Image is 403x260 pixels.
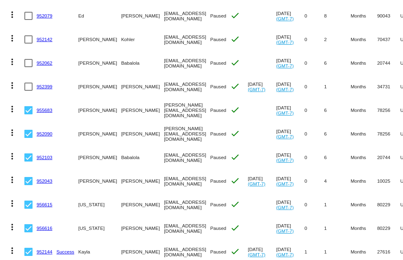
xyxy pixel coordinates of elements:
[164,122,210,146] mat-cell: [PERSON_NAME][EMAIL_ADDRESS][DOMAIN_NAME]
[164,4,210,28] mat-cell: [EMAIL_ADDRESS][DOMAIN_NAME]
[210,60,226,66] span: Paused
[276,39,294,45] a: (GMT-7)
[78,75,121,98] mat-cell: [PERSON_NAME]
[210,155,226,160] span: Paused
[351,28,377,51] mat-cell: Months
[210,107,226,113] span: Paused
[78,28,121,51] mat-cell: [PERSON_NAME]
[324,75,351,98] mat-cell: 1
[351,51,377,75] mat-cell: Months
[7,246,17,256] mat-icon: more_vert
[248,181,265,186] a: (GMT-7)
[210,178,226,184] span: Paused
[37,202,52,207] a: 956615
[37,107,52,113] a: 955683
[37,84,52,89] a: 952399
[276,134,294,139] a: (GMT-7)
[377,216,400,240] mat-cell: 80229
[121,4,164,28] mat-cell: [PERSON_NAME]
[305,28,324,51] mat-cell: 0
[248,75,276,98] mat-cell: [DATE]
[276,110,294,116] a: (GMT-7)
[324,193,351,216] mat-cell: 1
[351,169,377,193] mat-cell: Months
[276,252,294,257] a: (GMT-7)
[7,199,17,208] mat-icon: more_vert
[377,122,400,146] mat-cell: 78256
[305,216,324,240] mat-cell: 0
[7,57,17,67] mat-icon: more_vert
[164,169,210,193] mat-cell: [EMAIL_ADDRESS][DOMAIN_NAME]
[230,199,240,209] mat-icon: check
[305,75,324,98] mat-cell: 0
[121,193,164,216] mat-cell: [PERSON_NAME]
[37,178,52,184] a: 952043
[7,81,17,90] mat-icon: more_vert
[230,34,240,44] mat-icon: check
[230,11,240,20] mat-icon: check
[276,169,305,193] mat-cell: [DATE]
[305,146,324,169] mat-cell: 0
[276,228,294,234] a: (GMT-7)
[377,193,400,216] mat-cell: 80229
[276,193,305,216] mat-cell: [DATE]
[164,28,210,51] mat-cell: [EMAIL_ADDRESS][DOMAIN_NAME]
[230,129,240,138] mat-icon: check
[351,122,377,146] mat-cell: Months
[7,33,17,43] mat-icon: more_vert
[305,122,324,146] mat-cell: 0
[324,122,351,146] mat-cell: 6
[78,122,121,146] mat-cell: [PERSON_NAME]
[78,4,121,28] mat-cell: Ed
[7,222,17,232] mat-icon: more_vert
[377,28,400,51] mat-cell: 70437
[210,37,226,42] span: Paused
[37,131,52,136] a: 952090
[121,169,164,193] mat-cell: [PERSON_NAME]
[305,98,324,122] mat-cell: 0
[276,75,305,98] mat-cell: [DATE]
[377,4,400,28] mat-cell: 90043
[276,16,294,21] a: (GMT-7)
[248,169,276,193] mat-cell: [DATE]
[276,98,305,122] mat-cell: [DATE]
[324,169,351,193] mat-cell: 4
[324,4,351,28] mat-cell: 8
[37,225,52,231] a: 956616
[121,122,164,146] mat-cell: [PERSON_NAME]
[164,216,210,240] mat-cell: [EMAIL_ADDRESS][DOMAIN_NAME]
[276,28,305,51] mat-cell: [DATE]
[7,10,17,20] mat-icon: more_vert
[324,146,351,169] mat-cell: 6
[164,193,210,216] mat-cell: [EMAIL_ADDRESS][DOMAIN_NAME]
[210,225,226,231] span: Paused
[351,75,377,98] mat-cell: Months
[78,169,121,193] mat-cell: [PERSON_NAME]
[210,249,226,254] span: Paused
[305,193,324,216] mat-cell: 0
[324,216,351,240] mat-cell: 1
[377,51,400,75] mat-cell: 20744
[377,75,400,98] mat-cell: 34731
[324,98,351,122] mat-cell: 6
[78,51,121,75] mat-cell: [PERSON_NAME]
[305,169,324,193] mat-cell: 0
[121,98,164,122] mat-cell: [PERSON_NAME]
[276,87,294,92] a: (GMT-7)
[276,51,305,75] mat-cell: [DATE]
[230,223,240,233] mat-icon: check
[164,146,210,169] mat-cell: [EMAIL_ADDRESS][DOMAIN_NAME]
[324,51,351,75] mat-cell: 6
[37,37,52,42] a: 952142
[164,98,210,122] mat-cell: [PERSON_NAME][EMAIL_ADDRESS][DOMAIN_NAME]
[351,216,377,240] mat-cell: Months
[276,216,305,240] mat-cell: [DATE]
[78,193,121,216] mat-cell: [US_STATE]
[78,146,121,169] mat-cell: [PERSON_NAME]
[121,75,164,98] mat-cell: [PERSON_NAME]
[164,51,210,75] mat-cell: [EMAIL_ADDRESS][DOMAIN_NAME]
[276,205,294,210] a: (GMT-7)
[121,216,164,240] mat-cell: [PERSON_NAME]
[230,105,240,115] mat-icon: check
[248,252,265,257] a: (GMT-7)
